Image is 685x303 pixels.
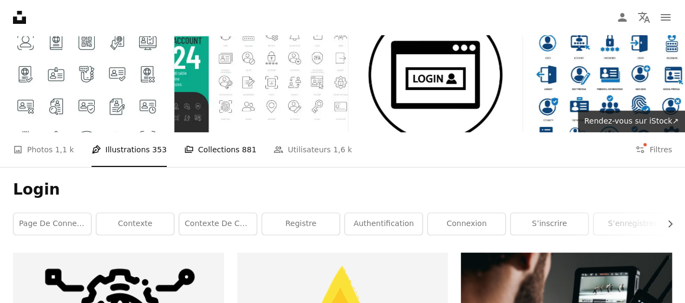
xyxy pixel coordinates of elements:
img: connectez-vous à la conception de l’icône de mot de passe, connectez-vous à l’information [349,17,522,132]
button: Menu [655,7,676,28]
button: faire défiler la liste vers la droite [660,213,672,235]
a: Page de connexion [14,213,91,235]
a: Rendez-vous sur iStock↗ [578,111,685,132]
a: Accueil — Unsplash [13,11,26,24]
span: 1,6 k [333,144,352,156]
a: authentification [345,213,422,235]
button: Filtres [635,132,672,167]
span: 1,1 k [55,144,74,156]
a: Connexion [428,213,505,235]
a: s’enregistrer [593,213,671,235]
a: S’inscrire [511,213,588,235]
a: Contexte [96,213,174,235]
a: Contexte de connexion [179,213,257,235]
a: registre [262,213,340,235]
button: Langue [633,7,655,28]
a: Utilisateurs 1,6 k [273,132,352,167]
img: Ensemble d’icônes modifiables de ligne de compte d’utilisateur. [174,17,348,132]
a: Photos 1,1 k [13,132,74,167]
span: Rendez-vous sur iStock ↗ [584,117,679,125]
a: Connexion / S’inscrire [611,7,633,28]
span: 881 [242,144,257,156]
h1: Login [13,180,672,199]
a: Collections 881 [184,132,257,167]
